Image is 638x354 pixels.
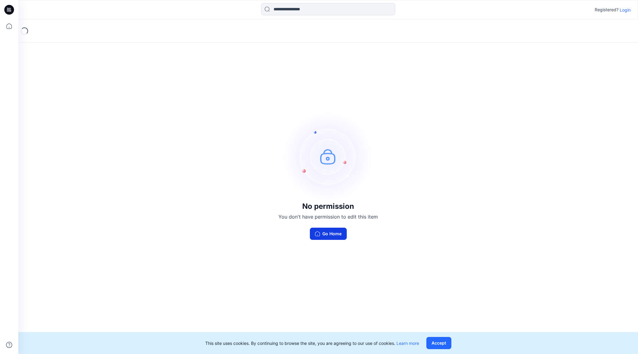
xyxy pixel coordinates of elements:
[620,7,631,13] p: Login
[396,341,419,346] a: Learn more
[426,337,451,349] button: Accept
[310,228,347,240] button: Go Home
[278,202,378,211] h3: No permission
[278,213,378,220] p: You don't have permission to edit this item
[205,340,419,346] p: This site uses cookies. By continuing to browse the site, you are agreeing to our use of cookies.
[282,111,374,202] img: no-perm.svg
[595,6,618,13] p: Registered?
